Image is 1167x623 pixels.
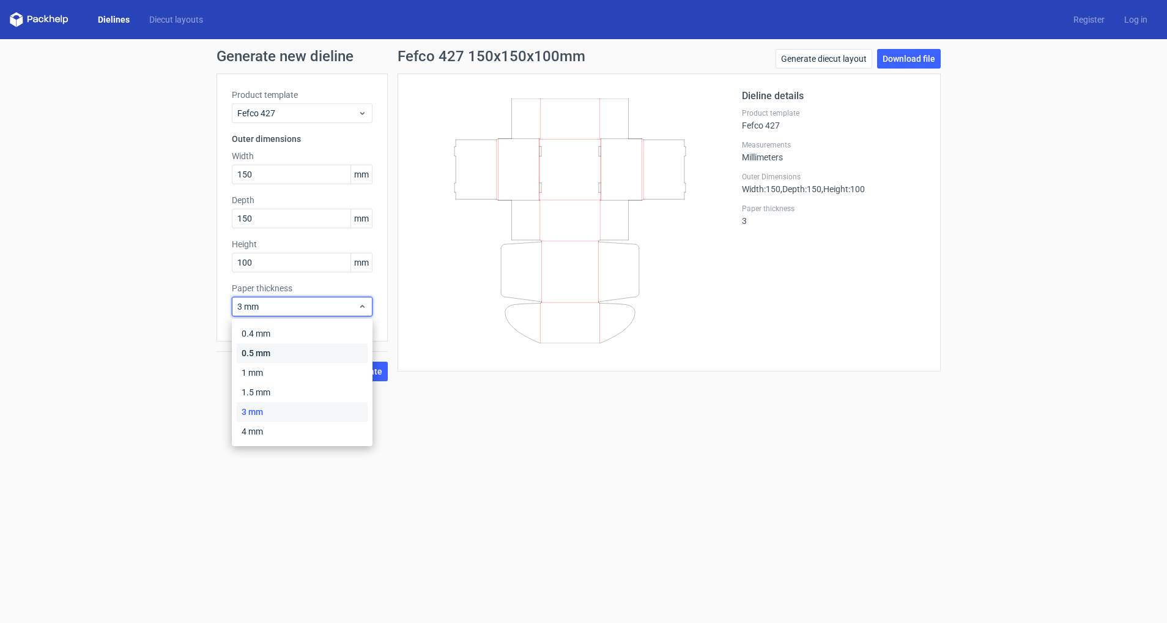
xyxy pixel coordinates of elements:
h1: Fefco 427 150x150x100mm [398,49,585,64]
div: 1.5 mm [237,382,368,402]
label: Paper thickness [742,204,925,214]
span: Fefco 427 [237,107,358,119]
div: 3 [742,204,925,226]
span: Width : 150 [742,184,780,194]
div: Millimeters [742,140,925,162]
div: 4 mm [237,422,368,441]
a: Log in [1114,13,1157,26]
div: 0.5 mm [237,343,368,363]
div: 3 mm [237,402,368,422]
span: 3 mm [237,300,358,313]
a: Download file [877,49,941,69]
label: Product template [232,89,372,101]
h2: Dieline details [742,89,925,103]
label: Product template [742,108,925,118]
a: Register [1064,13,1114,26]
span: , Depth : 150 [780,184,821,194]
span: mm [350,209,372,228]
h3: Outer dimensions [232,133,372,145]
label: Width [232,150,372,162]
label: Height [232,238,372,250]
div: 0.4 mm [237,324,368,343]
label: Paper thickness [232,282,372,294]
a: Generate diecut layout [776,49,872,69]
div: 1 mm [237,363,368,382]
a: Dielines [88,13,139,26]
span: mm [350,253,372,272]
span: , Height : 100 [821,184,865,194]
h1: Generate new dieline [217,49,950,64]
label: Depth [232,194,372,206]
span: mm [350,165,372,184]
label: Measurements [742,140,925,150]
label: Outer Dimensions [742,172,925,182]
div: Fefco 427 [742,108,925,130]
a: Diecut layouts [139,13,213,26]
